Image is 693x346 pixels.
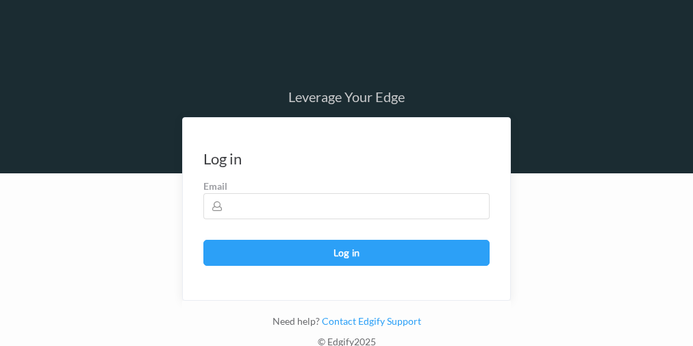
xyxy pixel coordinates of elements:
button: Log in [203,240,490,266]
a: Contact Edgify Support [320,315,421,327]
div: Log in [203,152,242,166]
label: Email [203,180,490,193]
div: Leverage Your Edge [182,90,511,103]
div: Need help? [182,314,511,335]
